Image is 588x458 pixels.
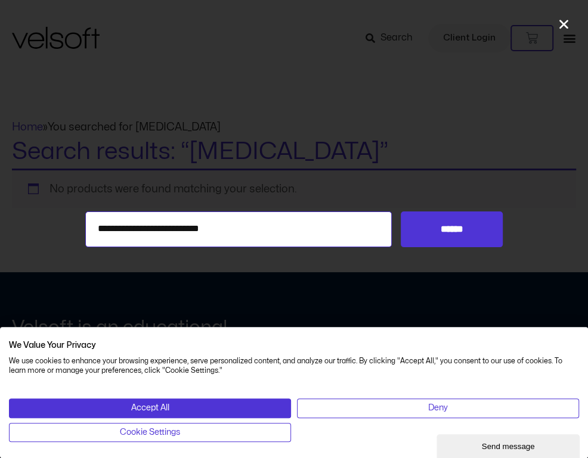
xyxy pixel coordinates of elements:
[120,426,180,439] span: Cookie Settings
[437,432,582,458] iframe: chat widget
[9,356,579,376] p: We use cookies to enhance your browsing experience, serve personalized content, and analyze our t...
[9,398,291,418] button: Accept all cookies
[297,398,579,418] button: Deny all cookies
[558,18,570,30] a: Close
[131,401,169,415] span: Accept All
[9,423,291,442] button: Adjust cookie preferences
[428,401,448,415] span: Deny
[9,340,579,351] h2: We Value Your Privacy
